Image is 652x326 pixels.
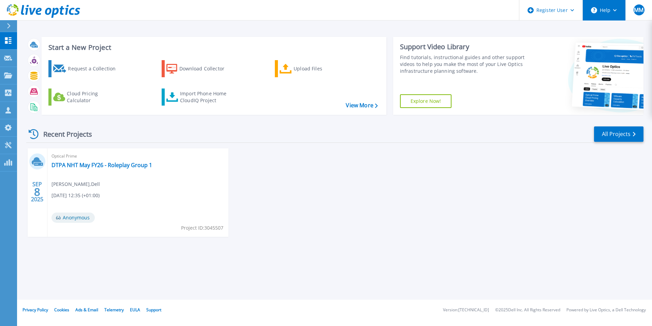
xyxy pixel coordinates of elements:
span: [PERSON_NAME] , Dell [51,180,100,188]
div: Download Collector [179,62,234,76]
div: Support Video Library [400,42,528,51]
span: Anonymous [51,213,95,223]
a: EULA [130,307,140,313]
a: Cloud Pricing Calculator [48,89,124,106]
a: Telemetry [104,307,124,313]
a: Upload Files [275,60,351,77]
div: Import Phone Home CloudIQ Project [180,90,233,104]
div: Find tutorials, instructional guides and other support videos to help you make the most of your L... [400,54,528,74]
span: 8 [34,189,40,195]
span: Optical Prime [51,152,224,160]
span: Project ID: 3045507 [181,224,223,232]
a: All Projects [594,126,643,142]
li: © 2025 Dell Inc. All Rights Reserved [495,308,560,312]
div: Cloud Pricing Calculator [67,90,121,104]
a: Cookies [54,307,69,313]
a: Ads & Email [75,307,98,313]
li: Powered by Live Optics, a Dell Technology [566,308,646,312]
a: View More [346,102,377,109]
span: MM [634,7,643,13]
a: Download Collector [162,60,238,77]
div: Request a Collection [68,62,122,76]
a: Support [146,307,161,313]
h3: Start a New Project [48,44,377,51]
span: [DATE] 12:35 (+01:00) [51,192,100,199]
a: Privacy Policy [23,307,48,313]
a: Request a Collection [48,60,124,77]
div: Recent Projects [26,126,101,142]
a: Explore Now! [400,94,452,108]
a: DTPA NHT May FY26 - Roleplay Group 1 [51,162,152,168]
div: SEP 2025 [31,179,44,204]
div: Upload Files [294,62,348,76]
li: Version: [TECHNICAL_ID] [443,308,489,312]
